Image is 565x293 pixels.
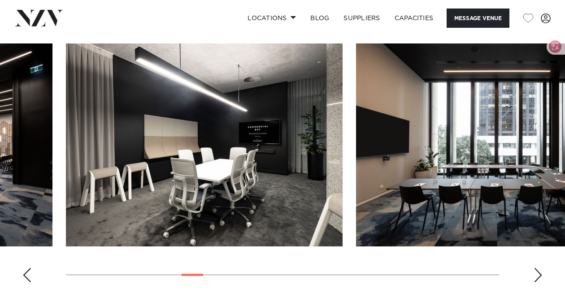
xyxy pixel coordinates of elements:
[240,9,303,28] a: Locations
[303,9,336,28] a: BLOG
[66,43,343,246] swiper-slide: 9 / 30
[336,9,387,28] a: SUPPLIERS
[387,9,441,28] a: Capacities
[447,9,509,28] button: Message Venue
[14,10,63,26] img: nzv-logo.png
